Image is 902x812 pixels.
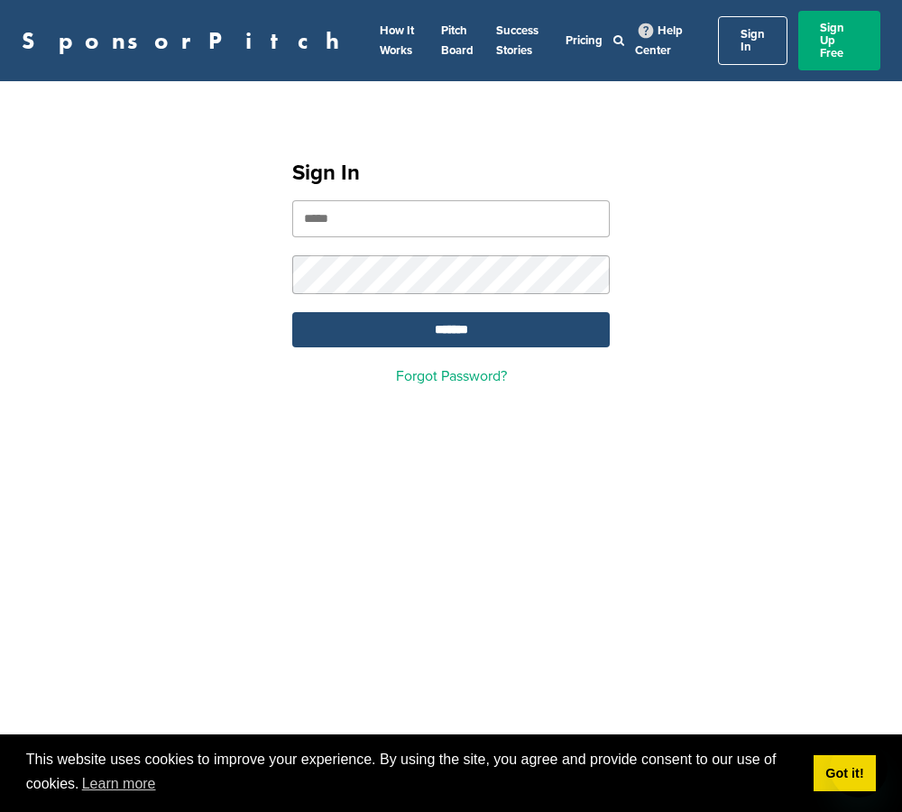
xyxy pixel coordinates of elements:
[292,157,610,189] h1: Sign In
[830,740,888,798] iframe: Button to launch messaging window
[441,23,474,58] a: Pitch Board
[566,33,603,48] a: Pricing
[798,11,880,70] a: Sign Up Free
[22,29,351,52] a: SponsorPitch
[718,16,787,65] a: Sign In
[396,367,507,385] a: Forgot Password?
[635,20,683,61] a: Help Center
[79,770,159,798] a: learn more about cookies
[814,755,876,791] a: dismiss cookie message
[496,23,538,58] a: Success Stories
[380,23,414,58] a: How It Works
[26,749,799,798] span: This website uses cookies to improve your experience. By using the site, you agree and provide co...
